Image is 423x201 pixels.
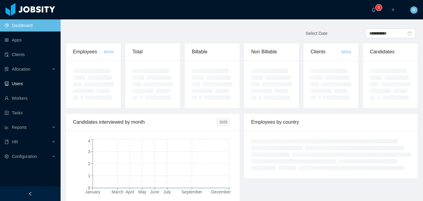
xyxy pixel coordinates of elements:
[12,125,27,130] span: Reports
[138,189,146,194] tspan: May
[5,34,56,46] a: icon: appstoreApps
[251,43,292,60] div: Non Billable
[192,43,232,60] div: Billable
[217,119,230,126] span: 2025
[112,189,123,194] tspan: March
[12,67,30,72] span: Allocation
[408,31,412,35] i: icon: calendar
[104,49,114,54] a: More
[12,139,18,144] span: HR
[132,43,173,60] div: Total
[182,189,202,194] tspan: September
[5,92,56,104] a: icon: userWorkers
[5,67,9,71] i: icon: solution
[73,43,104,60] div: Employees
[311,43,341,60] div: Clients
[306,31,328,36] span: Select Date
[5,78,56,90] a: icon: robotUsers
[85,189,100,194] tspan: January
[12,154,37,159] span: Configuration
[88,149,90,154] tspan: 3
[163,189,171,194] tspan: July
[251,114,411,131] div: Employees by country
[5,107,56,119] a: icon: profileTasks
[5,19,56,32] a: icon: pie-chartDashboard
[5,125,9,129] i: icon: line-chart
[88,161,90,166] tspan: 2
[88,139,90,143] tspan: 4
[5,140,9,144] i: icon: book
[376,5,382,11] sup: 0
[5,154,9,159] i: icon: setting
[371,8,376,12] i: icon: bell
[5,49,56,61] a: icon: auditClients
[211,189,231,194] tspan: December
[88,186,90,190] tspan: 0
[126,189,134,194] tspan: April
[412,6,415,14] span: R
[341,49,351,54] a: More
[391,8,395,12] i: icon: plus
[370,43,411,60] div: Candidates
[88,173,90,178] tspan: 1
[150,189,159,194] tspan: June
[73,114,217,131] div: Candidates interviewed by month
